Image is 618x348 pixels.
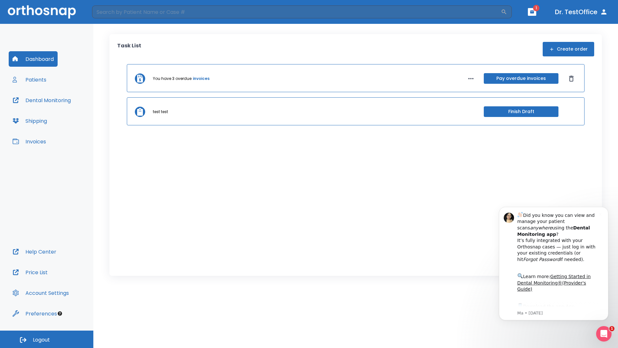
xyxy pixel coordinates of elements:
[33,336,50,343] span: Logout
[28,107,85,118] a: App Store
[8,5,76,18] img: Orthosnap
[28,105,109,138] div: Download the app: | ​ Let us know if you need help getting started!
[28,113,109,119] p: Message from Ma, sent 3w ago
[153,109,168,115] p: test test
[596,326,612,342] iframe: Intercom live chat
[9,244,60,259] button: Help Center
[552,6,610,18] button: Dr. TestOffice
[484,73,558,84] button: Pay overdue invoices
[153,76,192,82] p: You have 3 overdue
[543,42,594,56] button: Create order
[57,311,63,316] div: Tooltip anchor
[193,76,210,82] a: invoices
[9,51,58,67] button: Dashboard
[9,285,73,301] button: Account Settings
[9,306,61,321] button: Preferences
[489,197,618,331] iframe: Intercom notifications message
[9,72,50,87] button: Patients
[533,5,539,11] span: 1
[484,106,558,117] button: Finish Draft
[9,113,51,129] button: Shipping
[109,14,114,19] button: Dismiss notification
[609,326,614,331] span: 1
[9,134,50,149] button: Invoices
[566,73,576,84] button: Dismiss
[9,92,75,108] button: Dental Monitoring
[117,42,141,56] p: Task List
[9,265,51,280] button: Price List
[92,5,501,18] input: Search by Patient Name or Case #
